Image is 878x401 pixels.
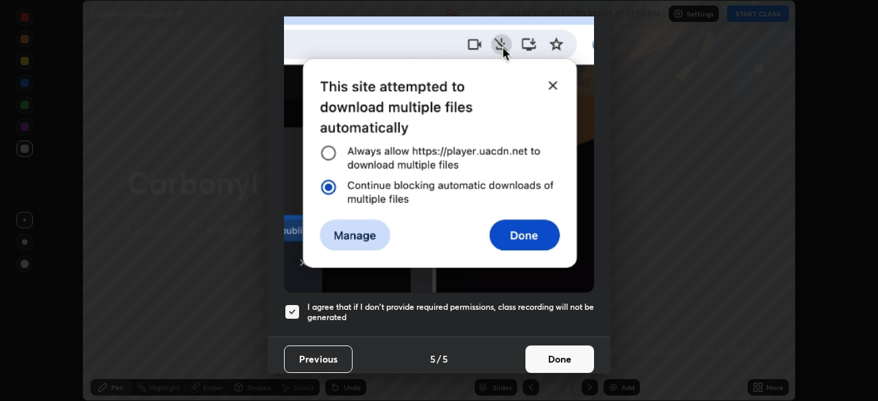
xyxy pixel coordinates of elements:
h4: / [437,352,441,366]
h5: I agree that if I don't provide required permissions, class recording will not be generated [307,302,594,323]
h4: 5 [430,352,436,366]
button: Previous [284,345,353,373]
h4: 5 [442,352,448,366]
button: Done [525,345,594,373]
